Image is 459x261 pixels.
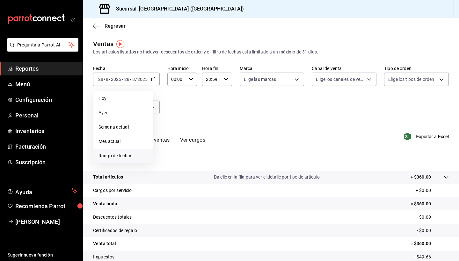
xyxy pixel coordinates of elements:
div: navigation tabs [103,137,205,148]
span: Semana actual [98,124,148,130]
span: Pregunta a Parrot AI [17,42,69,48]
span: Ayer [98,109,148,116]
span: Suscripción [15,158,77,166]
label: Canal de venta [312,66,376,71]
p: Venta bruta [93,201,117,207]
label: Hora inicio [167,66,197,71]
span: Sugerir nueva función [8,252,77,258]
button: Pregunta a Parrot AI [7,38,78,52]
p: Certificados de regalo [93,227,137,234]
label: Tipo de orden [384,66,449,71]
span: Hoy [98,95,148,102]
button: Exportar a Excel [405,133,449,140]
span: Regresar [105,23,126,29]
img: Tooltip marker [116,40,124,48]
h3: Sucursal: [GEOGRAPHIC_DATA] ([GEOGRAPHIC_DATA]) [111,5,244,13]
input: -- [132,77,135,82]
input: ---- [111,77,121,82]
button: open_drawer_menu [70,17,75,22]
span: Elige los tipos de orden [388,76,434,82]
p: Da clic en la fila para ver el detalle por tipo de artículo [214,174,320,180]
span: / [104,77,106,82]
p: = $360.00 [411,201,449,207]
label: Hora fin [202,66,232,71]
input: -- [124,77,130,82]
p: Cargos por servicio [93,187,132,194]
p: Descuentos totales [93,214,132,221]
span: / [130,77,132,82]
span: [PERSON_NAME] [15,217,77,226]
span: Recomienda Parrot [15,202,77,210]
span: Elige los canales de venta [316,76,365,82]
span: Inventarios [15,127,77,135]
span: Mes actual [98,138,148,145]
span: Reportes [15,64,77,73]
span: Elige las marcas [244,76,276,82]
p: = $360.00 [411,240,449,247]
span: Configuración [15,95,77,104]
span: Menú [15,80,77,88]
p: Impuestos [93,254,114,260]
label: Marca [240,66,304,71]
p: - $0.00 [417,227,449,234]
input: -- [106,77,109,82]
p: Venta total [93,240,116,247]
input: ---- [137,77,148,82]
button: Regresar [93,23,126,29]
p: Resumen [93,155,449,163]
p: Total artículos [93,174,123,180]
span: Ayuda [15,187,69,195]
span: Rango de fechas [98,152,148,159]
p: - $49.66 [414,254,449,260]
a: Pregunta a Parrot AI [4,46,78,53]
span: / [109,77,111,82]
span: Personal [15,111,77,120]
div: Ventas [93,39,113,49]
p: - $0.00 [417,214,449,221]
div: Los artículos listados no incluyen descuentos de orden y el filtro de fechas está limitado a un m... [93,49,449,55]
label: Fecha [93,66,160,71]
p: + $360.00 [411,174,431,180]
span: / [135,77,137,82]
p: + $0.00 [416,187,449,194]
span: - [122,77,123,82]
button: Ver cargos [180,137,206,148]
span: Facturación [15,142,77,151]
input: -- [98,77,104,82]
button: Ver ventas [145,137,170,148]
